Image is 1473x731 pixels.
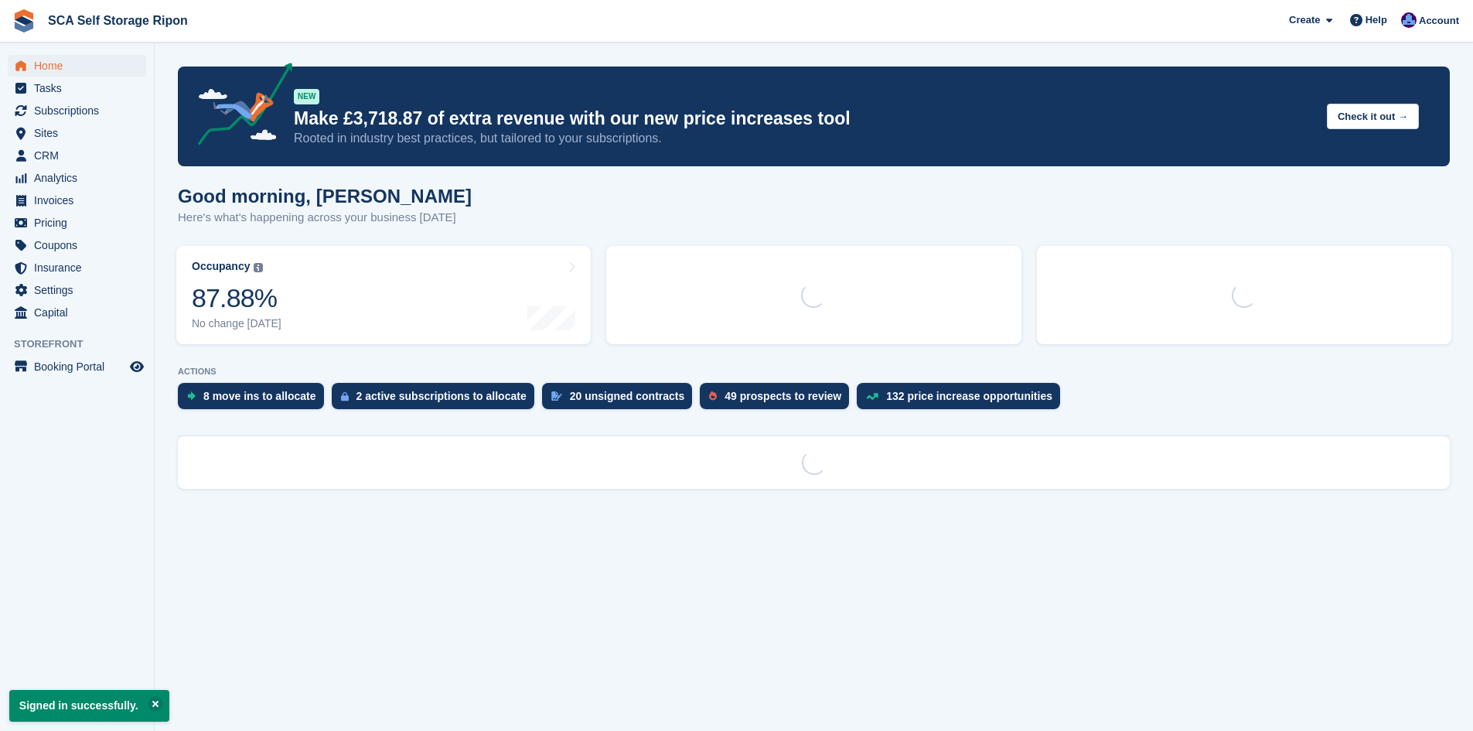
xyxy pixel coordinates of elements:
[203,390,316,402] div: 8 move ins to allocate
[1327,104,1419,129] button: Check it out →
[14,336,154,352] span: Storefront
[9,690,169,722] p: Signed in successfully.
[8,356,146,377] a: menu
[34,302,127,323] span: Capital
[8,55,146,77] a: menu
[1289,12,1320,28] span: Create
[192,317,281,330] div: No change [DATE]
[34,356,127,377] span: Booking Portal
[8,302,146,323] a: menu
[356,390,527,402] div: 2 active subscriptions to allocate
[8,279,146,301] a: menu
[551,391,562,401] img: contract_signature_icon-13c848040528278c33f63329250d36e43548de30e8caae1d1a13099fd9432cc5.svg
[294,130,1314,147] p: Rooted in industry best practices, but tailored to your subscriptions.
[857,383,1068,417] a: 132 price increase opportunities
[8,122,146,144] a: menu
[8,167,146,189] a: menu
[34,234,127,256] span: Coupons
[8,257,146,278] a: menu
[178,186,472,207] h1: Good morning, [PERSON_NAME]
[886,390,1052,402] div: 132 price increase opportunities
[8,190,146,211] a: menu
[8,145,146,166] a: menu
[34,212,127,234] span: Pricing
[34,77,127,99] span: Tasks
[185,63,293,151] img: price-adjustments-announcement-icon-8257ccfd72463d97f412b2fc003d46551f7dbcb40ab6d574587a9cd5c0d94...
[34,122,127,144] span: Sites
[34,279,127,301] span: Settings
[187,391,196,401] img: move_ins_to_allocate_icon-fdf77a2bb77ea45bf5b3d319d69a93e2d87916cf1d5bf7949dd705db3b84f3ca.svg
[8,77,146,99] a: menu
[725,390,841,402] div: 49 prospects to review
[1419,13,1459,29] span: Account
[34,190,127,211] span: Invoices
[34,257,127,278] span: Insurance
[1401,12,1417,28] img: Sarah Race
[294,108,1314,130] p: Make £3,718.87 of extra revenue with our new price increases tool
[176,246,591,344] a: Occupancy 87.88% No change [DATE]
[542,383,701,417] a: 20 unsigned contracts
[178,209,472,227] p: Here's what's happening across your business [DATE]
[700,383,857,417] a: 49 prospects to review
[709,391,717,401] img: prospect-51fa495bee0391a8d652442698ab0144808aea92771e9ea1ae160a38d050c398.svg
[178,383,332,417] a: 8 move ins to allocate
[128,357,146,376] a: Preview store
[254,263,263,272] img: icon-info-grey-7440780725fd019a000dd9b08b2336e03edf1995a4989e88bcd33f0948082b44.svg
[294,89,319,104] div: NEW
[34,55,127,77] span: Home
[341,391,349,401] img: active_subscription_to_allocate_icon-d502201f5373d7db506a760aba3b589e785aa758c864c3986d89f69b8ff3...
[866,393,878,400] img: price_increase_opportunities-93ffe204e8149a01c8c9dc8f82e8f89637d9d84a8eef4429ea346261dce0b2c0.svg
[178,367,1450,377] p: ACTIONS
[332,383,542,417] a: 2 active subscriptions to allocate
[12,9,36,32] img: stora-icon-8386f47178a22dfd0bd8f6a31ec36ba5ce8667c1dd55bd0f319d3a0aa187defe.svg
[34,100,127,121] span: Subscriptions
[570,390,685,402] div: 20 unsigned contracts
[34,145,127,166] span: CRM
[34,167,127,189] span: Analytics
[8,212,146,234] a: menu
[8,234,146,256] a: menu
[42,8,194,33] a: SCA Self Storage Ripon
[1366,12,1387,28] span: Help
[192,260,250,273] div: Occupancy
[192,282,281,314] div: 87.88%
[8,100,146,121] a: menu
